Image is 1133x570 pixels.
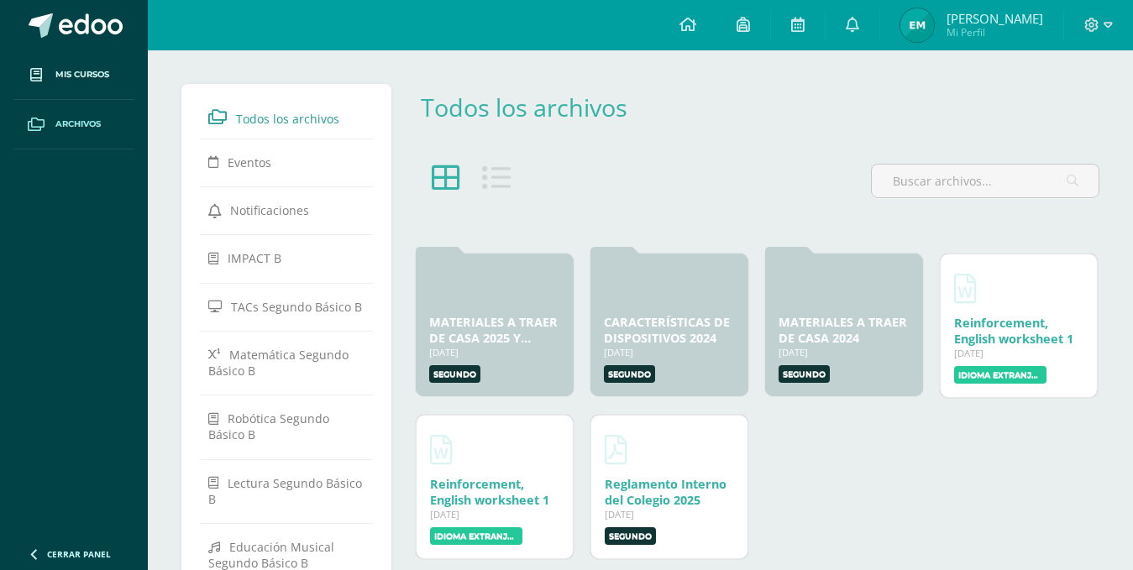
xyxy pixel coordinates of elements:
div: [DATE] [430,508,559,520]
label: Idioma Extranjero Segundo Básico B [430,527,522,545]
a: Todos los archivos [421,91,627,123]
span: Robótica Segundo Básico B [208,411,329,442]
img: 4f8da5852d47af88c5a7262c589691a0.png [900,8,934,42]
a: Archivos [13,100,134,149]
span: IMPACT B [228,250,281,266]
span: Mi Perfil [947,25,1043,39]
label: Segundo [429,365,480,383]
span: Cerrar panel [47,548,111,560]
a: Reinforcement, English worksheet 1 [954,315,1073,347]
a: Lectura Segundo Básico B [208,468,365,514]
a: TACs Segundo Básico B [208,291,365,322]
span: Matemática Segundo Básico B [208,347,349,379]
a: Notificaciones [208,195,365,225]
span: Lectura Segundo Básico B [208,475,362,507]
input: Buscar archivos... [872,165,1099,197]
span: Mis cursos [55,68,109,81]
a: Robótica Segundo Básico B [208,403,365,449]
span: Archivos [55,118,101,131]
label: Idioma Extranjero Segundo Básico B [954,366,1046,384]
span: Todos los archivos [236,111,339,127]
a: Descargar Reinforcement, English worksheet 1.docx [954,268,976,308]
div: Descargar Reinforcement, English worksheet 1.docx [954,315,1083,347]
a: Descargar Reinforcement, English worksheet 1.docx [430,429,452,469]
a: IMPACT B [208,243,365,273]
span: [PERSON_NAME] [947,10,1043,27]
span: TACs Segundo Básico B [231,298,362,314]
span: Eventos [228,154,271,170]
a: Matemática Segundo Básico B [208,339,365,385]
div: [DATE] [954,347,1083,359]
div: Descargar Reglamento Interno del Colegio 2025.pdf [605,476,734,508]
label: Segundo [605,527,656,545]
div: CARACTERÍSTICAS DE DISPOSITIVOS 2024 [604,314,735,346]
a: Mis cursos [13,50,134,100]
label: Segundo [604,365,655,383]
div: [DATE] [605,508,734,520]
div: [DATE] [779,346,910,358]
span: Notificaciones [230,202,309,218]
div: MATERIALES A TRAER DE CASA 2024 [779,314,910,346]
a: MATERIALES A TRAER DE CASA 2024 [779,314,907,346]
a: MATERIALES A TRAER DE CASA 2025 Y CARACTERÍSTICAS DE DISPOSITIVOS [429,314,558,378]
a: Todos los archivos [208,102,365,132]
a: Eventos [208,147,365,177]
a: Descargar Reglamento Interno del Colegio 2025.pdf [605,429,627,469]
div: Todos los archivos [421,91,653,123]
div: MATERIALES A TRAER DE CASA 2025 Y CARACTERÍSTICAS DE DISPOSITIVOS [429,314,560,346]
div: Descargar Reinforcement, English worksheet 1.docx [430,476,559,508]
a: Reglamento Interno del Colegio 2025 [605,476,726,508]
a: CARACTERÍSTICAS DE DISPOSITIVOS 2024 [604,314,730,346]
div: [DATE] [429,346,560,358]
label: Segundo [779,365,830,383]
div: [DATE] [604,346,735,358]
a: Reinforcement, English worksheet 1 [430,476,549,508]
